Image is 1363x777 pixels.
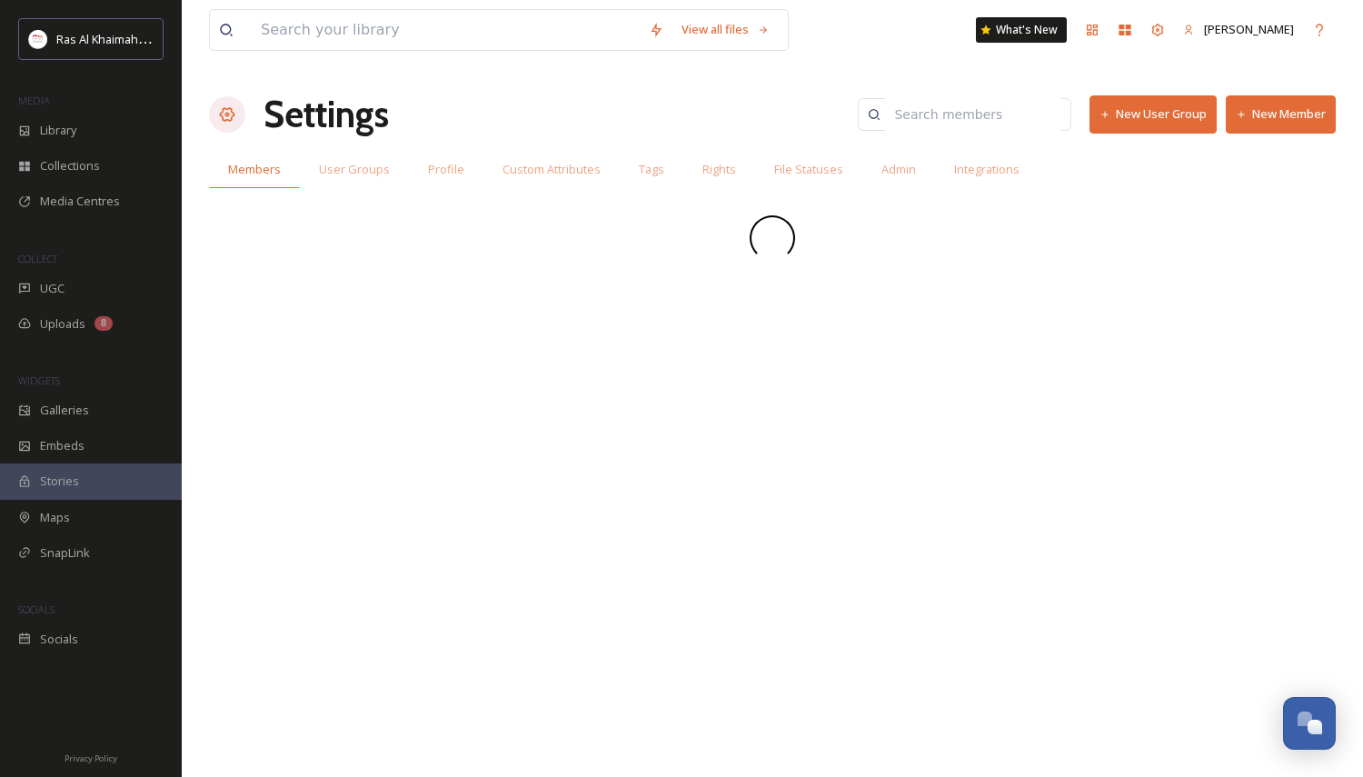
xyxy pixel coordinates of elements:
span: User Groups [319,161,390,178]
a: What's New [976,17,1067,43]
h1: Settings [264,87,389,142]
div: 8 [95,316,113,331]
span: Ras Al Khaimah Tourism Development Authority [56,30,313,47]
span: Privacy Policy [65,752,117,764]
input: Search your library [252,10,640,50]
a: [PERSON_NAME] [1174,12,1303,47]
span: Media Centres [40,193,120,210]
a: View all files [672,12,779,47]
img: Logo_RAKTDA_RGB-01.png [29,30,47,48]
span: Uploads [40,315,85,333]
span: COLLECT [18,252,57,265]
span: Profile [428,161,464,178]
button: New Member [1226,95,1336,133]
span: UGC [40,280,65,297]
span: Members [228,161,281,178]
span: SOCIALS [18,603,55,616]
input: Search members [885,96,1061,133]
span: Library [40,122,76,139]
span: Admin [881,161,916,178]
span: Maps [40,509,70,526]
span: Socials [40,631,78,648]
span: SnapLink [40,544,90,562]
button: New User Group [1089,95,1217,133]
span: WIDGETS [18,374,60,387]
span: [PERSON_NAME] [1204,21,1294,37]
span: MEDIA [18,94,50,107]
span: Integrations [954,161,1020,178]
span: Tags [639,161,664,178]
span: Collections [40,157,100,174]
span: Embeds [40,437,85,454]
span: Stories [40,473,79,490]
span: Rights [702,161,736,178]
a: Privacy Policy [65,746,117,768]
span: File Statuses [774,161,843,178]
span: Galleries [40,402,89,419]
button: Open Chat [1283,697,1336,750]
span: Custom Attributes [502,161,601,178]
